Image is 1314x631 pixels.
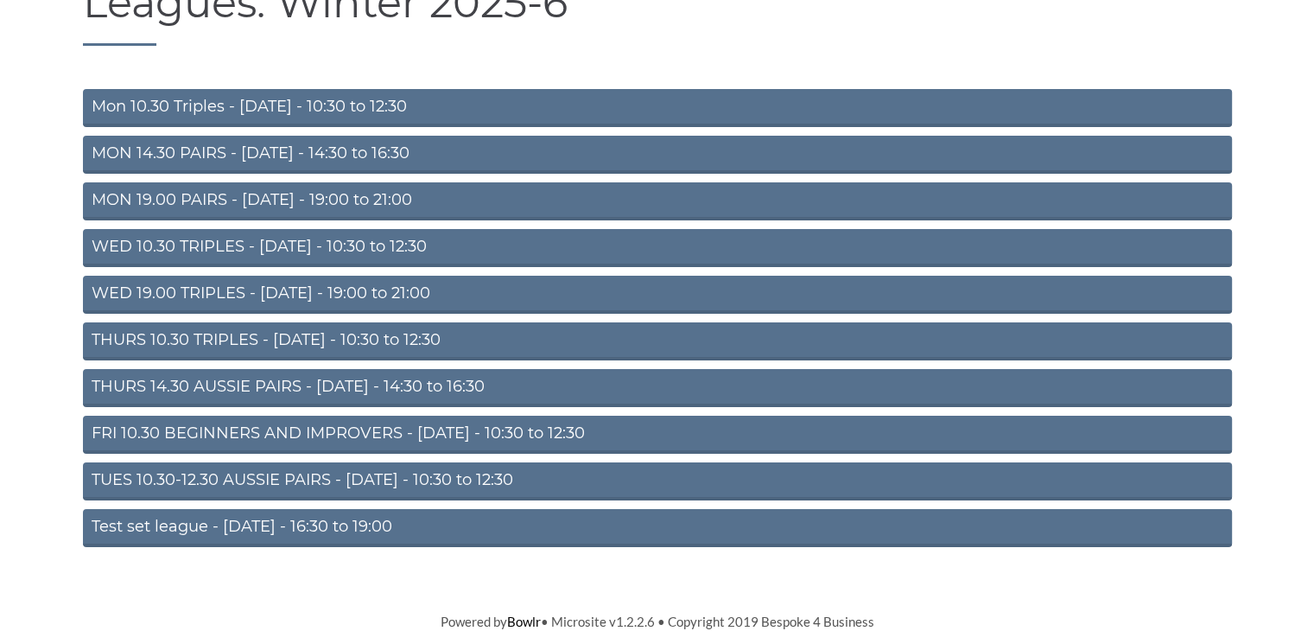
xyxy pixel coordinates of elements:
a: TUES 10.30-12.30 AUSSIE PAIRS - [DATE] - 10:30 to 12:30 [83,462,1232,500]
a: Test set league - [DATE] - 16:30 to 19:00 [83,509,1232,547]
a: THURS 14.30 AUSSIE PAIRS - [DATE] - 14:30 to 16:30 [83,369,1232,407]
a: WED 19.00 TRIPLES - [DATE] - 19:00 to 21:00 [83,276,1232,314]
a: Mon 10.30 Triples - [DATE] - 10:30 to 12:30 [83,89,1232,127]
a: WED 10.30 TRIPLES - [DATE] - 10:30 to 12:30 [83,229,1232,267]
a: THURS 10.30 TRIPLES - [DATE] - 10:30 to 12:30 [83,322,1232,360]
a: Bowlr [507,614,541,629]
a: FRI 10.30 BEGINNERS AND IMPROVERS - [DATE] - 10:30 to 12:30 [83,416,1232,454]
a: MON 14.30 PAIRS - [DATE] - 14:30 to 16:30 [83,136,1232,174]
a: MON 19.00 PAIRS - [DATE] - 19:00 to 21:00 [83,182,1232,220]
span: Powered by • Microsite v1.2.2.6 • Copyright 2019 Bespoke 4 Business [441,614,874,629]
